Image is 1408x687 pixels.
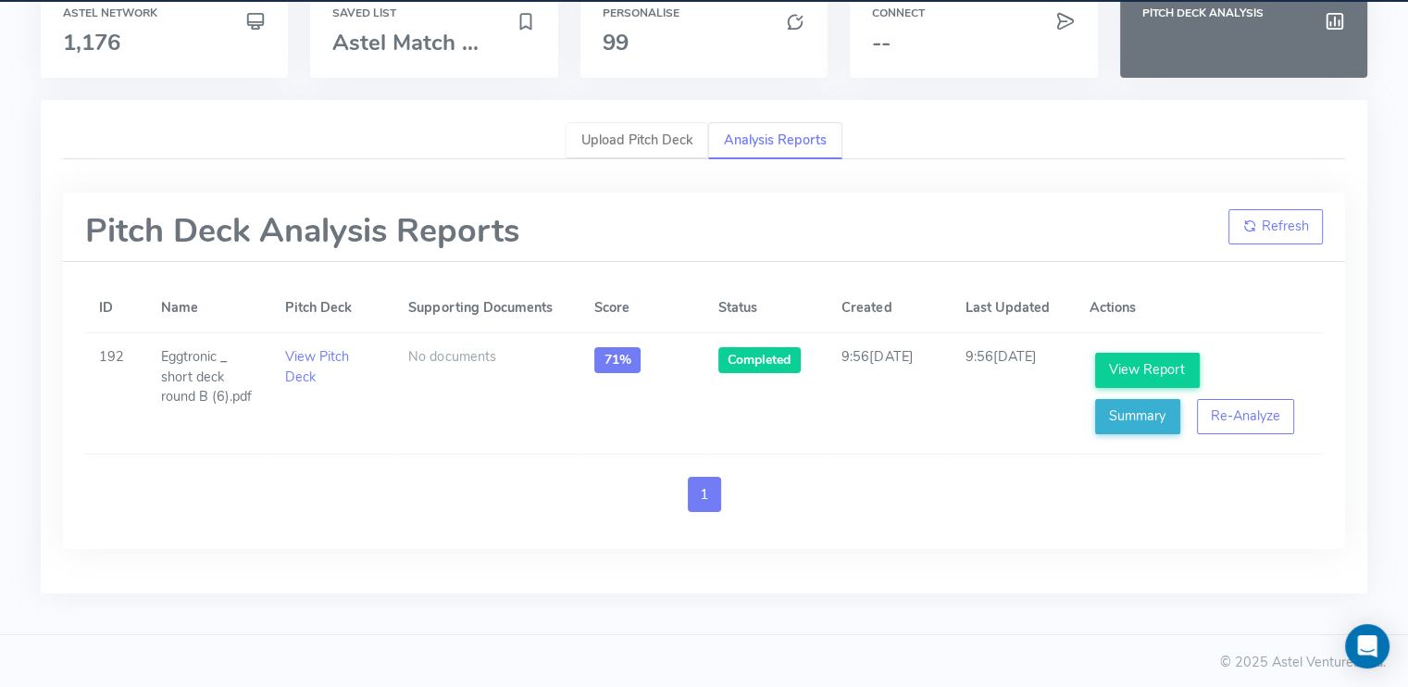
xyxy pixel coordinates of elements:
span: Astel Match ... [332,28,479,57]
h6: Connect [872,7,1075,19]
span: 1,176 [63,28,120,57]
th: Created [828,284,952,332]
a: 1 [688,477,721,512]
h1: Pitch Deck Analysis Reports [85,213,519,250]
th: ID [85,284,147,332]
a: Summary [1095,399,1180,434]
th: Last Updated [952,284,1076,332]
a: View Pitch Deck [285,347,349,386]
h6: Saved List [332,7,535,19]
button: Re-Analyze [1197,399,1295,434]
h6: Astel Network [63,7,266,19]
h6: Pitch Deck Analysis [1142,7,1345,19]
a: View Report [1095,353,1200,388]
th: Status [704,284,828,332]
td: Eggtronic _ short deck round B (6).pdf [147,332,271,454]
div: © 2025 Astel Ventures Ltd. [22,653,1386,673]
span: No documents [408,347,495,366]
span: 71% [594,347,641,373]
th: Pitch Deck [271,284,395,332]
th: Actions [1076,284,1323,332]
th: Score [580,284,704,332]
td: 9:56[DATE] [828,332,952,454]
span: Completed [718,347,801,373]
a: Upload Pitch Deck [566,122,708,160]
div: Open Intercom Messenger [1345,624,1389,668]
td: 9:56[DATE] [952,332,1076,454]
span: -- [872,28,891,57]
th: Supporting Documents [394,284,580,332]
h6: Personalise [603,7,805,19]
button: Refresh [1228,209,1323,244]
span: 99 [603,28,629,57]
th: Name [147,284,271,332]
a: Analysis Reports [708,122,842,160]
td: 192 [85,332,147,454]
